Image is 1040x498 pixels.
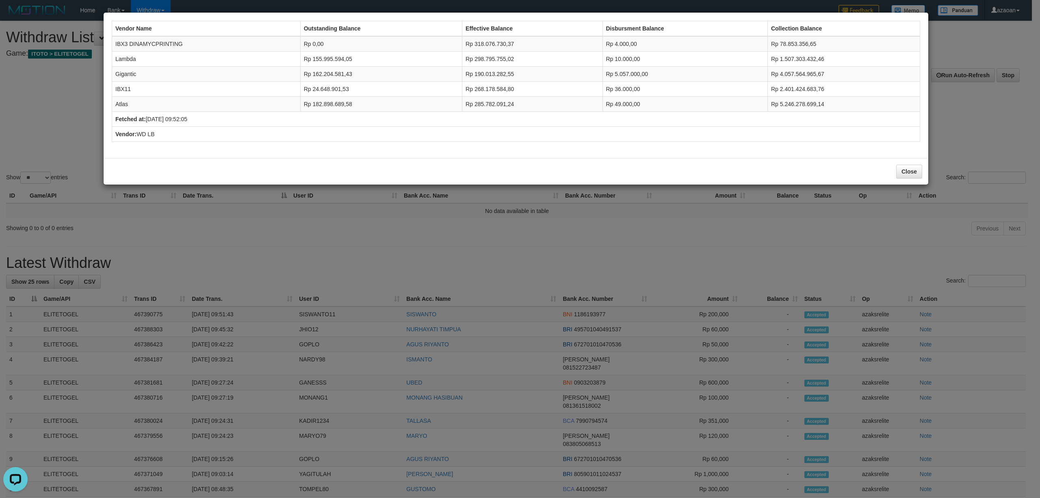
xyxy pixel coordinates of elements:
button: Close [896,165,922,178]
th: Outstanding Balance [300,21,462,37]
td: IBX3 DINAMYCPRINTING [112,36,301,52]
td: Rp 298.795.755,02 [462,52,602,67]
th: Disbursment Balance [602,21,767,37]
td: Rp 5.057.000,00 [602,67,767,82]
td: Rp 5.246.278.699,14 [767,97,920,112]
td: Rp 10.000,00 [602,52,767,67]
td: Gigantic [112,67,301,82]
th: Collection Balance [767,21,920,37]
button: Open LiveChat chat widget [3,3,28,28]
td: [DATE] 09:52:05 [112,112,920,127]
td: Rp 24.648.901,53 [300,82,462,97]
td: Rp 318.076.730,37 [462,36,602,52]
td: Atlas [112,97,301,112]
td: Rp 78.853.356,65 [767,36,920,52]
td: Rp 4.000,00 [602,36,767,52]
td: Rp 285.782.091,24 [462,97,602,112]
th: Vendor Name [112,21,301,37]
td: Rp 36.000,00 [602,82,767,97]
td: Rp 0,00 [300,36,462,52]
td: Rp 190.013.282,55 [462,67,602,82]
td: Rp 162.204.581,43 [300,67,462,82]
td: Rp 182.898.689,58 [300,97,462,112]
td: Rp 49.000,00 [602,97,767,112]
td: Rp 2.401.424.683,76 [767,82,920,97]
td: Rp 268.178.584,80 [462,82,602,97]
td: Rp 1.507.303.432,46 [767,52,920,67]
td: Rp 4.057.564.965,67 [767,67,920,82]
td: WD LB [112,127,920,142]
b: Vendor: [115,131,136,137]
b: Fetched at: [115,116,146,122]
th: Effective Balance [462,21,602,37]
td: IBX11 [112,82,301,97]
td: Lambda [112,52,301,67]
td: Rp 155.995.594,05 [300,52,462,67]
